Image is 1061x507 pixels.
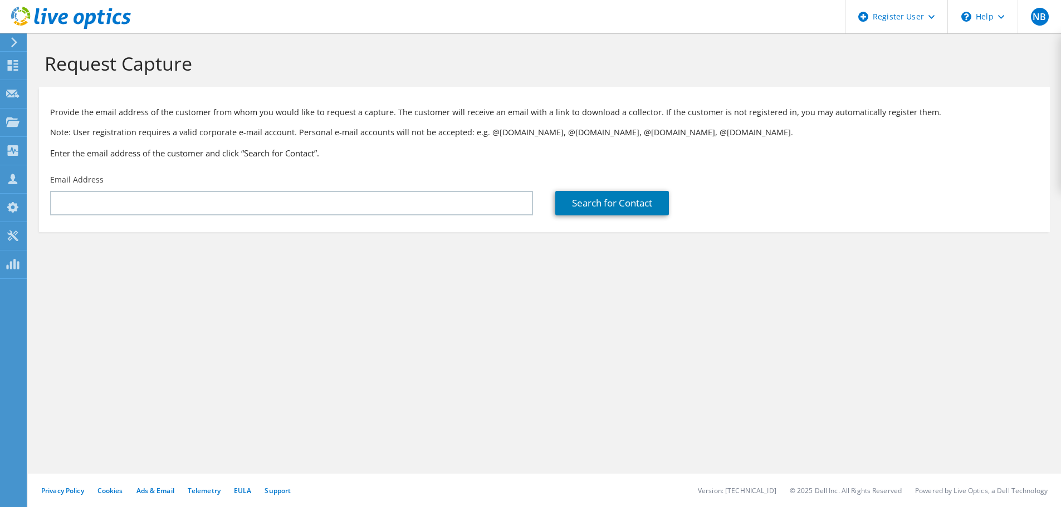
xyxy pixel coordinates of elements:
[50,106,1039,119] p: Provide the email address of the customer from whom you would like to request a capture. The cust...
[234,486,251,495] a: EULA
[265,486,291,495] a: Support
[97,486,123,495] a: Cookies
[555,191,669,215] a: Search for Contact
[50,147,1039,159] h3: Enter the email address of the customer and click “Search for Contact”.
[1031,8,1049,26] span: NB
[50,174,104,185] label: Email Address
[961,12,971,22] svg: \n
[136,486,174,495] a: Ads & Email
[45,52,1039,75] h1: Request Capture
[188,486,221,495] a: Telemetry
[41,486,84,495] a: Privacy Policy
[698,486,776,495] li: Version: [TECHNICAL_ID]
[50,126,1039,139] p: Note: User registration requires a valid corporate e-mail account. Personal e-mail accounts will ...
[790,486,902,495] li: © 2025 Dell Inc. All Rights Reserved
[915,486,1048,495] li: Powered by Live Optics, a Dell Technology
